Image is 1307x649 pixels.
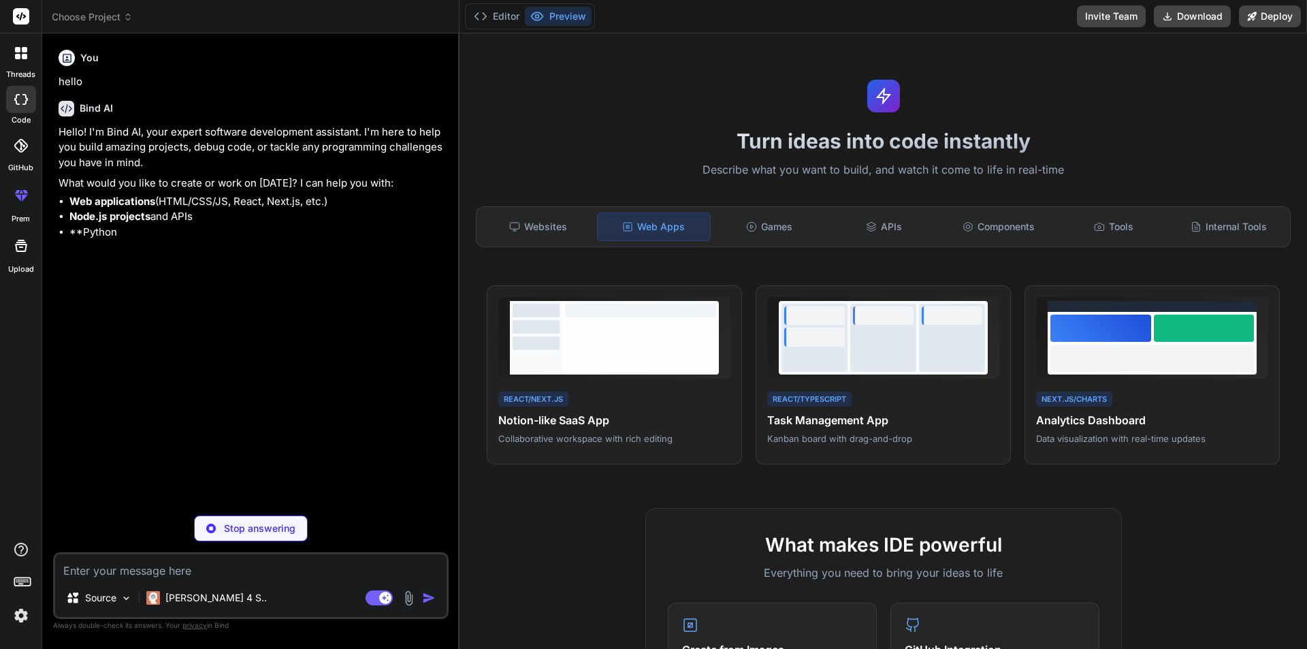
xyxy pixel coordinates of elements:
p: Source [85,591,116,605]
div: React/Next.js [498,392,568,407]
p: [PERSON_NAME] 4 S.. [165,591,267,605]
button: Editor [468,7,525,26]
img: attachment [401,590,417,606]
div: APIs [828,212,940,241]
p: Always double-check its answers. Your in Bind [53,619,449,632]
img: Pick Models [120,592,132,604]
label: code [12,114,31,126]
h1: Turn ideas into code instantly [468,129,1299,153]
span: privacy [182,621,207,629]
li: (HTML/CSS/JS, React, Next.js, etc.) [69,194,446,210]
label: threads [6,69,35,80]
div: Components [943,212,1055,241]
h4: Task Management App [767,412,999,428]
p: Data visualization with real-time updates [1036,432,1268,445]
p: Hello! I'm Bind AI, your expert software development assistant. I'm here to help you build amazin... [59,125,446,171]
p: What would you like to create or work on [DATE]? I can help you with: [59,176,446,191]
button: Preview [525,7,592,26]
div: Next.js/Charts [1036,392,1112,407]
div: Tools [1058,212,1170,241]
button: Invite Team [1077,5,1146,27]
span: Choose Project [52,10,133,24]
label: prem [12,213,30,225]
img: settings [10,604,33,627]
div: Websites [482,212,594,241]
h6: You [80,51,99,65]
h4: Notion-like SaaS App [498,412,730,428]
li: and APIs [69,209,446,225]
div: React/TypeScript [767,392,852,407]
label: Upload [8,264,34,275]
p: Describe what you want to build, and watch it come to life in real-time [468,161,1299,179]
img: icon [422,591,436,605]
button: Deploy [1239,5,1301,27]
img: Claude 4 Sonnet [146,591,160,605]
label: GitHub [8,162,33,174]
div: Internal Tools [1172,212,1285,241]
h6: Bind AI [80,101,113,115]
p: hello [59,74,446,90]
p: Kanban board with drag-and-drop [767,432,999,445]
h4: Analytics Dashboard [1036,412,1268,428]
p: Collaborative workspace with rich editing [498,432,730,445]
p: Everything you need to bring your ideas to life [668,565,1099,581]
div: Games [713,212,826,241]
h2: What makes IDE powerful [668,531,1099,559]
p: Stop answering [224,522,295,535]
strong: Node.js projects [69,210,150,223]
div: Web Apps [597,212,711,241]
button: Download [1154,5,1231,27]
strong: Web applications [69,195,155,208]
